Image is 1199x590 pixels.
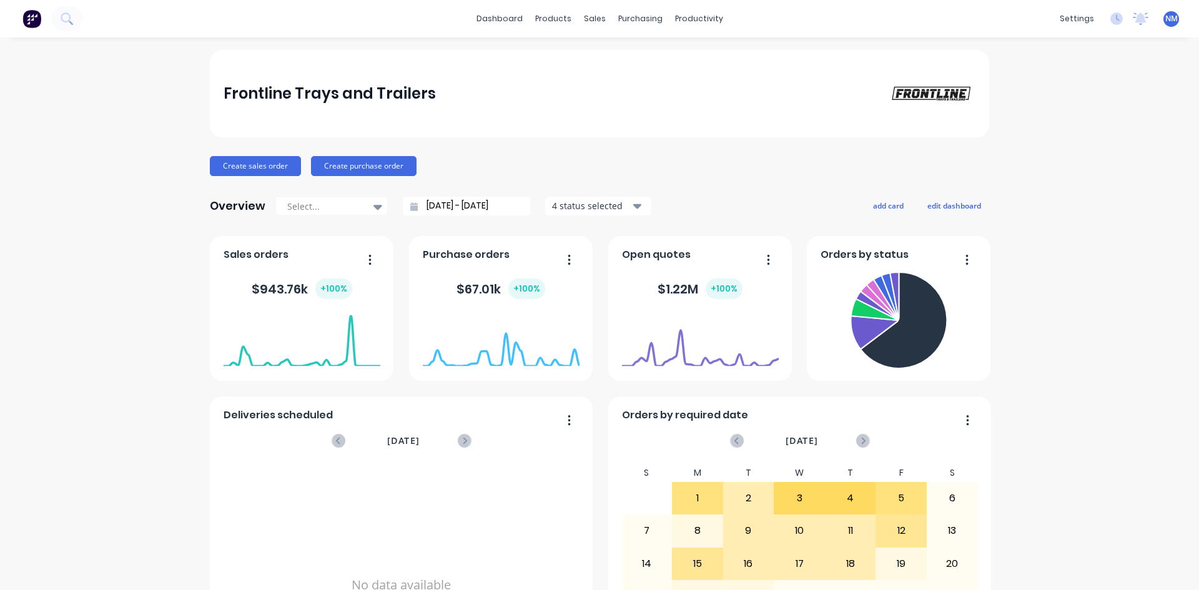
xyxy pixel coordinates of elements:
[224,81,436,106] div: Frontline Trays and Trailers
[470,9,529,28] a: dashboard
[774,515,824,546] div: 10
[774,483,824,514] div: 3
[927,464,978,482] div: S
[545,197,651,215] button: 4 status selected
[669,9,729,28] div: productivity
[888,84,975,103] img: Frontline Trays and Trailers
[529,9,578,28] div: products
[508,278,545,299] div: + 100 %
[673,483,723,514] div: 1
[927,515,977,546] div: 13
[876,515,926,546] div: 12
[774,548,824,579] div: 17
[1165,13,1178,24] span: NM
[826,483,876,514] div: 4
[658,278,743,299] div: $ 1.22M
[622,247,691,262] span: Open quotes
[672,464,723,482] div: M
[723,464,774,482] div: T
[774,464,825,482] div: W
[876,483,926,514] div: 5
[821,247,909,262] span: Orders by status
[724,483,774,514] div: 2
[311,156,417,176] button: Create purchase order
[1053,9,1100,28] div: settings
[826,515,876,546] div: 11
[876,548,926,579] div: 19
[927,483,977,514] div: 6
[622,548,672,579] div: 14
[622,515,672,546] div: 7
[423,247,510,262] span: Purchase orders
[724,515,774,546] div: 9
[552,199,631,212] div: 4 status selected
[826,548,876,579] div: 18
[456,278,545,299] div: $ 67.01k
[706,278,743,299] div: + 100 %
[786,434,818,448] span: [DATE]
[673,548,723,579] div: 15
[621,464,673,482] div: S
[22,9,41,28] img: Factory
[315,278,352,299] div: + 100 %
[865,197,912,214] button: add card
[387,434,420,448] span: [DATE]
[673,515,723,546] div: 8
[919,197,989,214] button: edit dashboard
[210,156,301,176] button: Create sales order
[210,194,265,219] div: Overview
[876,464,927,482] div: F
[578,9,612,28] div: sales
[927,548,977,579] div: 20
[224,408,333,423] span: Deliveries scheduled
[724,548,774,579] div: 16
[224,247,289,262] span: Sales orders
[252,278,352,299] div: $ 943.76k
[612,9,669,28] div: purchasing
[825,464,876,482] div: T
